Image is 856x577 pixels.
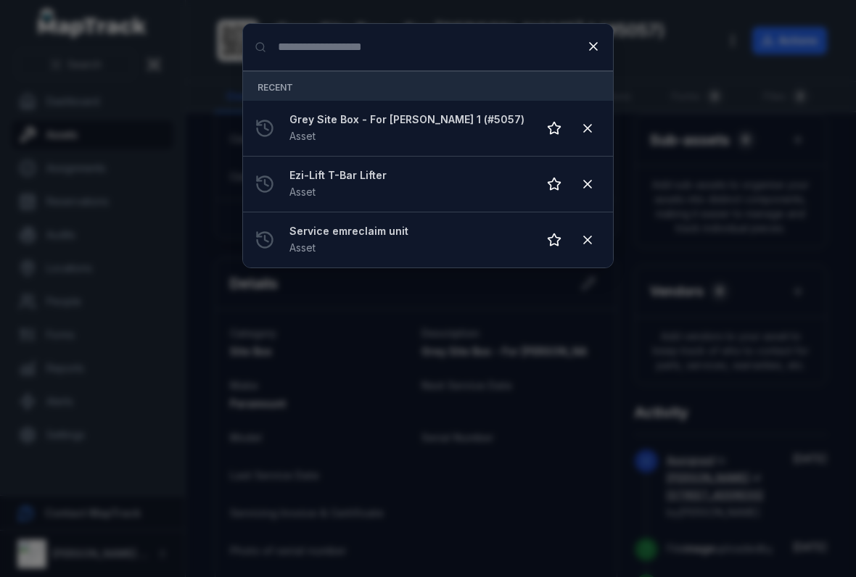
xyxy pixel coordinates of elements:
strong: Grey Site Box - For [PERSON_NAME] 1 (#5057) [289,112,526,127]
span: Asset [289,186,316,198]
strong: Service emreclaim unit [289,224,526,238]
span: Asset [289,241,316,254]
span: Asset [289,130,316,142]
a: Service emreclaim unitAsset [289,224,526,256]
span: Recent [258,82,293,93]
a: Grey Site Box - For [PERSON_NAME] 1 (#5057)Asset [289,112,526,144]
a: Ezi-Lift T-Bar LifterAsset [289,168,526,200]
strong: Ezi-Lift T-Bar Lifter [289,168,526,183]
